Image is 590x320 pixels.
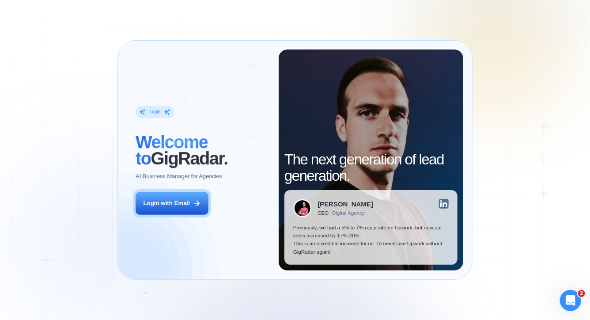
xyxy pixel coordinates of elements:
[578,290,585,297] span: 2
[560,290,581,311] iframe: Intercom live chat
[136,192,208,215] button: Login with Email
[136,172,222,180] p: AI Business Manager for Agencies
[318,210,329,216] div: CEO
[318,201,373,207] div: [PERSON_NAME]
[150,109,160,114] div: Login
[293,224,449,256] p: Previously, we had a 5% to 7% reply rate on Upwork, but now our sales increased by 17%-20%. This ...
[143,199,190,207] div: Login with Email
[332,210,365,216] div: Digital Agency
[284,152,458,184] h2: The next generation of lead generation.
[136,134,269,167] h2: ‍ GigRadar.
[136,133,208,168] span: Welcome to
